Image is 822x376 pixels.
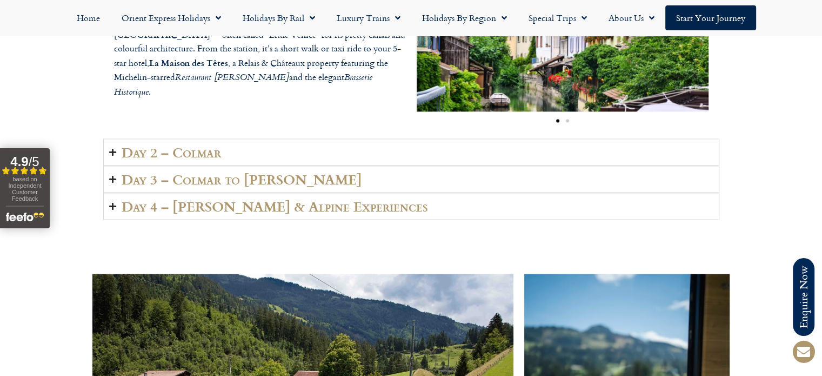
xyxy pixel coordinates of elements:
[149,56,228,69] b: La Maison des Têtes
[103,193,719,220] summary: Day 4 – [PERSON_NAME] & Alpine Experiences
[175,71,289,85] i: Restaurant [PERSON_NAME]
[326,5,411,30] a: Luxury Trains
[122,199,428,214] h2: Day 4 – [PERSON_NAME] & Alpine Experiences
[122,144,221,160] h2: Day 2 – Colmar
[114,71,372,101] i: Brasserie Historique
[103,138,719,166] summary: Day 2 – Colmar
[111,5,232,30] a: Orient Express Holidays
[518,5,598,30] a: Special Trips
[114,14,406,100] p: Travel through the picturesque Alsace region and arrive in [GEOGRAPHIC_DATA] — often called “Litt...
[122,171,362,187] h2: Day 3 – Colmar to [PERSON_NAME]
[232,5,326,30] a: Holidays by Rail
[566,119,569,122] span: Go to slide 2
[411,5,518,30] a: Holidays by Region
[556,119,559,122] span: Go to slide 1
[5,5,817,30] nav: Menu
[103,166,719,193] summary: Day 3 – Colmar to [PERSON_NAME]
[665,5,756,30] a: Start your Journey
[598,5,665,30] a: About Us
[66,5,111,30] a: Home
